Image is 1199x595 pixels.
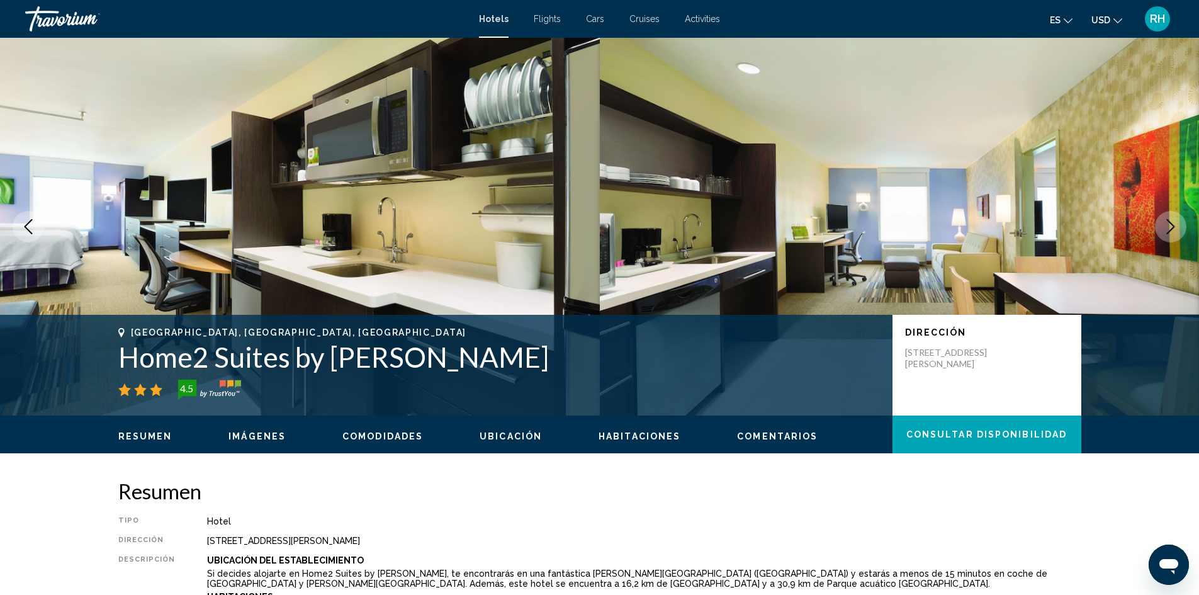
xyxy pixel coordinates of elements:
[1091,15,1110,25] span: USD
[479,14,509,24] a: Hotels
[342,431,423,442] button: Comodidades
[178,380,241,400] img: trustyou-badge-hor.svg
[599,431,680,441] span: Habitaciones
[629,14,660,24] a: Cruises
[25,6,466,31] a: Travorium
[228,431,286,442] button: Imágenes
[586,14,604,24] a: Cars
[1149,545,1189,585] iframe: Button to launch messaging window
[207,569,1081,589] p: Si decides alojarte en Home2 Suites by [PERSON_NAME], te encontrarás en una fantástica [PERSON_NA...
[13,211,44,242] button: Previous image
[906,430,1067,440] span: Consultar disponibilidad
[131,327,466,337] span: [GEOGRAPHIC_DATA], [GEOGRAPHIC_DATA], [GEOGRAPHIC_DATA]
[207,555,364,565] b: Ubicación Del Establecimiento
[685,14,720,24] a: Activities
[342,431,423,441] span: Comodidades
[118,431,172,441] span: Resumen
[174,381,200,396] div: 4.5
[1155,211,1186,242] button: Next image
[737,431,818,441] span: Comentarios
[1050,11,1072,29] button: Change language
[1141,6,1174,32] button: User Menu
[599,431,680,442] button: Habitaciones
[480,431,542,442] button: Ubicación
[118,341,880,373] h1: Home2 Suites by [PERSON_NAME]
[480,431,542,441] span: Ubicación
[1091,11,1122,29] button: Change currency
[892,416,1081,453] button: Consultar disponibilidad
[737,431,818,442] button: Comentarios
[228,431,286,441] span: Imágenes
[905,347,1006,370] p: [STREET_ADDRESS][PERSON_NAME]
[118,516,176,526] div: Tipo
[207,516,1081,526] div: Hotel
[118,431,172,442] button: Resumen
[534,14,561,24] a: Flights
[118,536,176,546] div: Dirección
[1150,13,1165,25] span: RH
[207,536,1081,546] div: [STREET_ADDRESS][PERSON_NAME]
[905,327,1069,337] p: Dirección
[118,479,1081,504] h2: Resumen
[1050,15,1061,25] span: es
